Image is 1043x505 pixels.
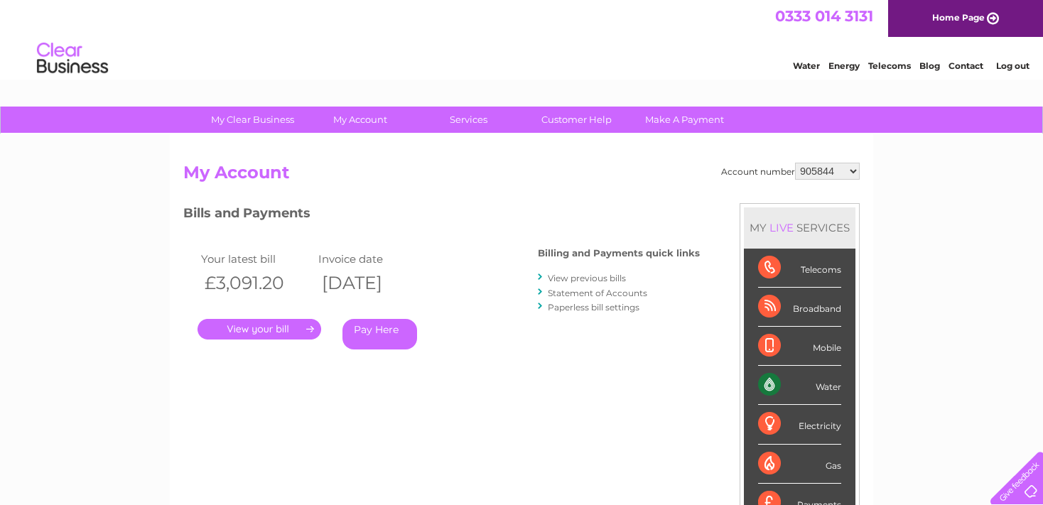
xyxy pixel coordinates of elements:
[198,319,321,340] a: .
[775,7,873,25] a: 0333 014 3131
[198,249,315,268] td: Your latest bill
[548,288,647,298] a: Statement of Accounts
[187,8,858,69] div: Clear Business is a trading name of Verastar Limited (registered in [GEOGRAPHIC_DATA] No. 3667643...
[949,60,983,71] a: Contact
[626,107,743,133] a: Make A Payment
[315,268,432,298] th: [DATE]
[538,248,700,259] h4: Billing and Payments quick links
[868,60,911,71] a: Telecoms
[721,163,860,180] div: Account number
[758,249,841,288] div: Telecoms
[198,268,315,298] th: £3,091.20
[744,207,855,248] div: MY SERVICES
[315,249,432,268] td: Invoice date
[342,319,417,349] a: Pay Here
[518,107,635,133] a: Customer Help
[919,60,940,71] a: Blog
[828,60,860,71] a: Energy
[36,37,109,80] img: logo.png
[793,60,820,71] a: Water
[302,107,419,133] a: My Account
[758,366,841,405] div: Water
[758,445,841,484] div: Gas
[194,107,311,133] a: My Clear Business
[183,203,700,228] h3: Bills and Payments
[410,107,527,133] a: Services
[767,221,796,234] div: LIVE
[548,302,639,313] a: Paperless bill settings
[758,405,841,444] div: Electricity
[996,60,1030,71] a: Log out
[758,327,841,366] div: Mobile
[548,273,626,283] a: View previous bills
[183,163,860,190] h2: My Account
[758,288,841,327] div: Broadband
